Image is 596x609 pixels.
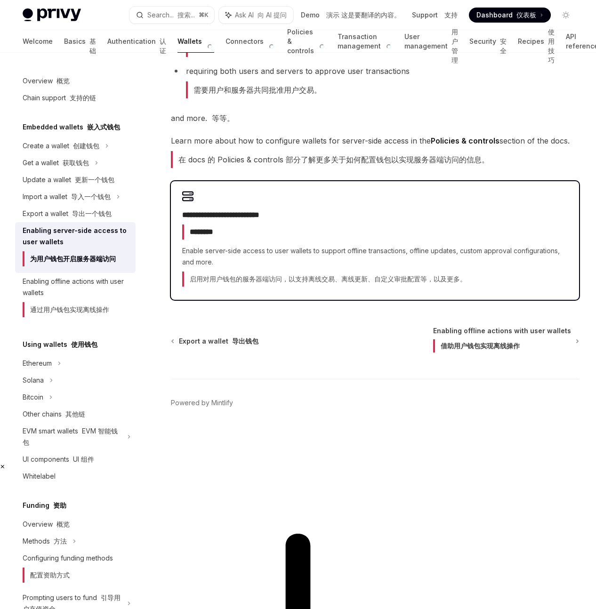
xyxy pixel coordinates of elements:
[178,155,489,164] font: 在 docs 的 Policies & controls 部分了解更多关于如何配置钱包以实现服务器端访问的信息。
[23,30,53,53] a: Welcome
[338,30,393,53] a: Transaction management
[23,191,111,202] div: Import a wallet
[73,142,99,150] font: 创建钱包
[23,92,96,104] div: Chain support
[193,85,322,95] font: 需要用户和服务器共同批准用户交易。
[177,30,214,53] a: Wallets
[15,72,136,89] a: Overview 概览
[476,10,536,20] span: Dashboard
[548,28,555,64] font: 使用技巧
[75,176,114,184] font: 更新一个钱包
[258,11,287,19] font: 向 AI 提问
[64,30,96,53] a: Basics 基础
[70,94,96,102] font: 支持的链
[23,174,114,185] div: Update a wallet
[56,520,70,528] font: 概览
[23,454,94,465] div: UI components
[558,8,573,23] button: Toggle dark mode
[107,30,166,53] a: Authentication 认证
[15,516,136,533] a: Overview 概览
[326,11,401,19] font: 演示 这是要翻译的内容。
[179,337,258,346] span: Export a wallet
[71,340,97,348] font: 使用钱包
[23,409,85,420] div: Other chains
[87,123,120,131] font: 嵌入式钱包
[190,275,467,283] font: 启用对用户钱包的服务器端访问，以支持离线交易、离线更新、自定义审批配置等，以及更多。
[15,222,136,273] a: Enabling server-side access to user wallets为用户钱包开启服务器端访问
[23,339,97,350] h5: Using wallets
[404,30,458,53] a: User management 用户管理
[182,245,568,290] span: Enable server-side access to user wallets to support offline transactions, offline updates, custo...
[469,30,507,53] a: Security 安全
[171,134,579,172] span: Learn more about how to configure wallets for server-side access in the section of the docs.
[226,30,276,53] a: Connectors
[15,273,136,324] a: Enabling offline actions with user wallets通过用户钱包实现离线操作
[23,500,66,511] h5: Funding
[72,209,112,217] font: 导出一个钱包
[15,468,136,485] a: Whitelabel
[54,537,67,545] font: 方法
[23,425,121,448] div: EVM smart wallets
[23,375,44,386] div: Solana
[500,37,507,55] font: 安全
[160,37,166,55] font: 认证
[171,398,233,408] a: Powered by Mintlify
[56,77,70,85] font: 概览
[23,358,52,369] div: Ethereum
[23,471,56,482] div: Whitelabel
[516,11,536,19] font: 仪表板
[23,208,112,219] div: Export a wallet
[65,410,85,418] font: 其他链
[431,136,499,145] strong: Policies & controls
[71,192,111,200] font: 导入一个钱包
[301,10,401,20] a: Demo 演示 这是要翻译的内容。
[433,326,571,356] span: Enabling offline actions with user wallets
[15,205,136,222] a: Export a wallet 导出一个钱包
[235,10,287,20] span: Ask AI
[232,337,258,345] font: 导出钱包
[172,337,258,346] a: Export a wallet 导出钱包
[219,7,293,24] button: Ask AI 向 AI 提问
[23,553,113,586] div: Configuring funding methods
[23,225,130,270] div: Enabling server-side access to user wallets
[177,11,195,19] font: 搜索...
[23,519,70,530] div: Overview
[212,113,234,123] font: 等等。
[518,30,555,53] a: Recipes 使用技巧
[412,10,458,20] a: Support 支持
[23,75,70,87] div: Overview
[15,89,136,106] a: Chain support 支持的链
[444,11,458,19] font: 支持
[15,171,136,188] a: Update a wallet 更新一个钱包
[147,9,195,21] div: Search...
[30,305,109,313] font: 通过用户钱包实现离线操作
[73,455,94,463] font: UI 组件
[15,406,136,423] a: Other chains 其他链
[30,571,70,579] font: 配置资助方式
[23,536,67,547] div: Methods
[129,7,214,24] button: Search... 搜索...⌘K
[23,276,130,321] div: Enabling offline actions with user wallets
[63,159,89,167] font: 获取钱包
[89,37,96,55] font: 基础
[171,64,579,102] li: requiring both users and servers to approve user transactions
[23,121,120,133] h5: Embedded wallets
[287,30,326,53] a: Policies & controls
[15,550,136,589] a: Configuring funding methods配置资助方式
[441,342,520,350] font: 借助用户钱包实现离线操作
[23,392,43,403] div: Bitcoin
[469,8,551,23] a: Dashboard 仪表板
[30,255,116,263] font: 为用户钱包开启服务器端访问
[23,8,81,22] img: light logo
[15,451,136,468] a: UI components UI 组件
[53,501,66,509] font: 资助
[433,326,578,356] a: Enabling offline actions with user wallets借助用户钱包实现离线操作
[23,140,99,152] div: Create a wallet
[199,11,209,19] span: ⌘ K
[171,112,579,125] span: and more.
[451,28,458,64] font: 用户管理
[23,157,89,168] div: Get a wallet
